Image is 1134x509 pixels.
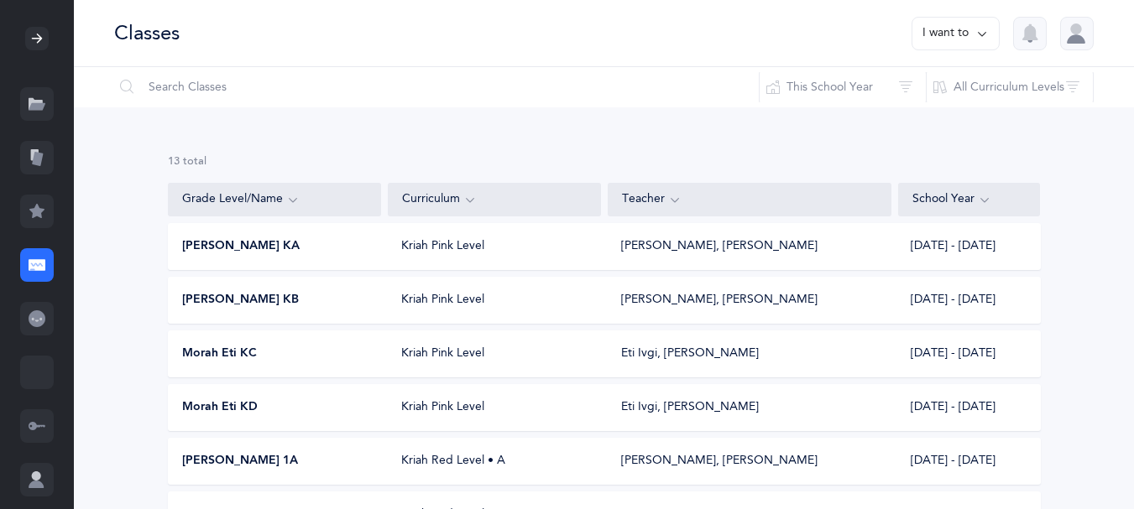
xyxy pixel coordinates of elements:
span: [PERSON_NAME] KA [182,238,300,255]
iframe: Drift Widget Chat Controller [1050,425,1114,489]
button: This School Year [759,67,927,107]
span: Morah Eti KC [182,345,257,362]
div: Teacher [622,190,877,209]
span: [PERSON_NAME] 1A [182,453,298,470]
div: [PERSON_NAME], [PERSON_NAME] [621,453,818,470]
button: All Curriculum Levels [926,67,1094,107]
div: Kriah Pink Level [388,399,601,416]
div: [DATE] - [DATE] [897,292,1039,309]
div: Eti Ivgi, [PERSON_NAME] [621,345,759,362]
div: Classes [114,19,180,47]
span: [PERSON_NAME] KB [182,292,299,309]
div: Kriah Red Level • A [388,453,601,470]
div: Kriah Pink Level [388,292,601,309]
span: Morah Eti KD [182,399,258,416]
div: [DATE] - [DATE] [897,345,1039,362]
span: total [183,155,206,167]
div: [DATE] - [DATE] [897,399,1039,416]
button: I want to [912,17,1000,50]
div: Kriah Pink Level [388,238,601,255]
input: Search Classes [113,67,760,107]
div: 13 [168,154,1041,169]
div: [DATE] - [DATE] [897,453,1039,470]
div: Grade Level/Name [182,190,367,209]
div: [DATE] - [DATE] [897,238,1039,255]
div: Eti Ivgi, [PERSON_NAME] [621,399,759,416]
div: [PERSON_NAME], [PERSON_NAME] [621,292,818,309]
div: [PERSON_NAME], [PERSON_NAME] [621,238,818,255]
div: Kriah Pink Level [388,345,601,362]
div: Curriculum [402,190,587,209]
div: School Year [912,190,1027,209]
